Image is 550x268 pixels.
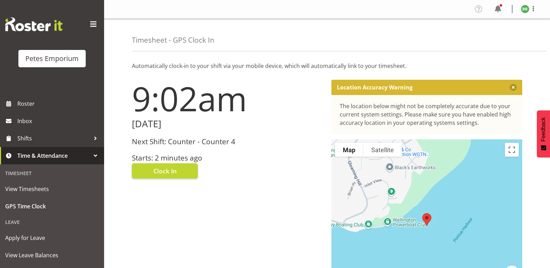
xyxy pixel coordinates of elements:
[132,62,522,70] p: Automatically clock-in to your shift via your mobile device, which will automatically link to you...
[510,84,517,91] button: Close message
[132,138,323,146] h3: Next Shift: Counter - Counter 4
[5,201,99,211] span: GPS Time Clock
[153,166,177,175] span: Clock In
[2,166,102,180] div: Timesheet
[132,80,323,117] h1: 9:02am
[521,5,529,13] img: beena-bist9974.jpg
[5,17,62,31] img: Rosterit website logo
[5,184,99,194] span: View Timesheets
[363,143,402,157] button: Show satellite imagery
[2,247,102,264] a: View Leave Balances
[505,143,519,157] button: Toggle fullscreen view
[2,215,102,229] div: Leave
[5,233,99,243] span: Apply for Leave
[2,180,102,198] a: View Timesheets
[132,36,214,44] h4: Timesheet - GPS Clock In
[17,116,101,126] span: Inbox
[340,102,514,127] div: The location below might not be completely accurate due to your current system settings. Please m...
[132,119,323,129] h2: [DATE]
[540,117,547,141] span: Feedback
[2,198,102,215] a: GPS Time Clock
[2,229,102,247] a: Apply for Leave
[335,143,363,157] button: Show street map
[17,150,90,161] span: Time & Attendance
[132,154,323,162] h3: Starts: 2 minutes ago
[132,163,198,179] button: Clock In
[5,250,99,260] span: View Leave Balances
[25,53,79,64] div: Petes Emporium
[537,110,550,157] button: Feedback - Show survey
[337,84,413,91] p: Location Accuracy Warning
[17,98,101,109] span: Roster
[17,133,90,144] span: Shifts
